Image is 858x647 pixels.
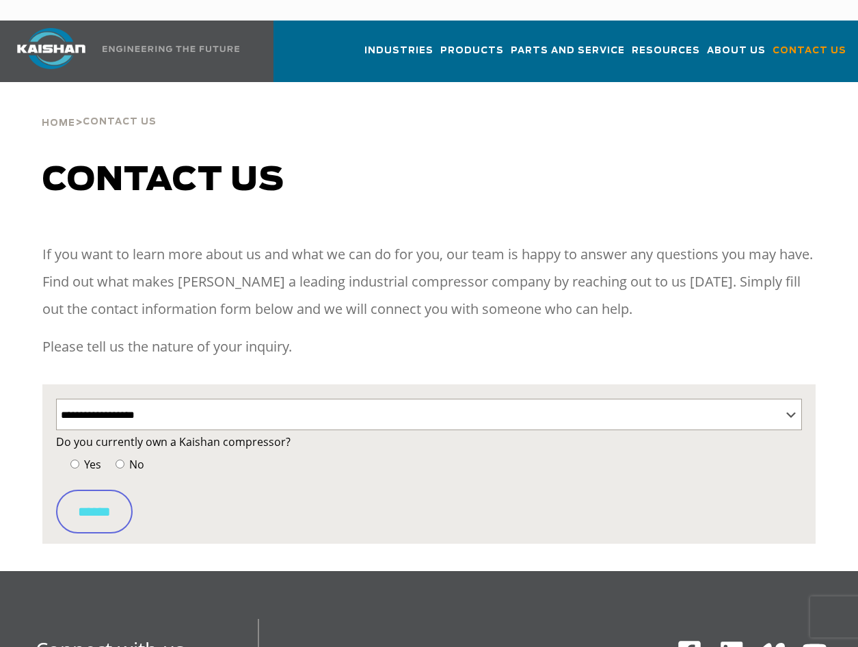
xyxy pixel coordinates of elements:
[42,164,284,197] span: Contact us
[773,43,846,59] span: Contact Us
[42,116,75,129] a: Home
[116,460,124,468] input: No
[81,457,101,472] span: Yes
[42,119,75,128] span: Home
[632,43,700,59] span: Resources
[440,43,504,59] span: Products
[83,118,157,127] span: Contact Us
[364,33,433,79] a: Industries
[42,241,816,323] p: If you want to learn more about us and what we can do for you, our team is happy to answer any qu...
[707,33,766,79] a: About Us
[42,82,157,134] div: >
[707,43,766,59] span: About Us
[632,33,700,79] a: Resources
[42,333,816,360] p: Please tell us the nature of your inquiry.
[56,432,802,451] label: Do you currently own a Kaishan compressor?
[126,457,144,472] span: No
[440,33,504,79] a: Products
[56,432,802,533] form: Contact form
[103,46,239,52] img: Engineering the future
[773,33,846,79] a: Contact Us
[511,43,625,59] span: Parts and Service
[511,33,625,79] a: Parts and Service
[364,43,433,59] span: Industries
[70,460,79,468] input: Yes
